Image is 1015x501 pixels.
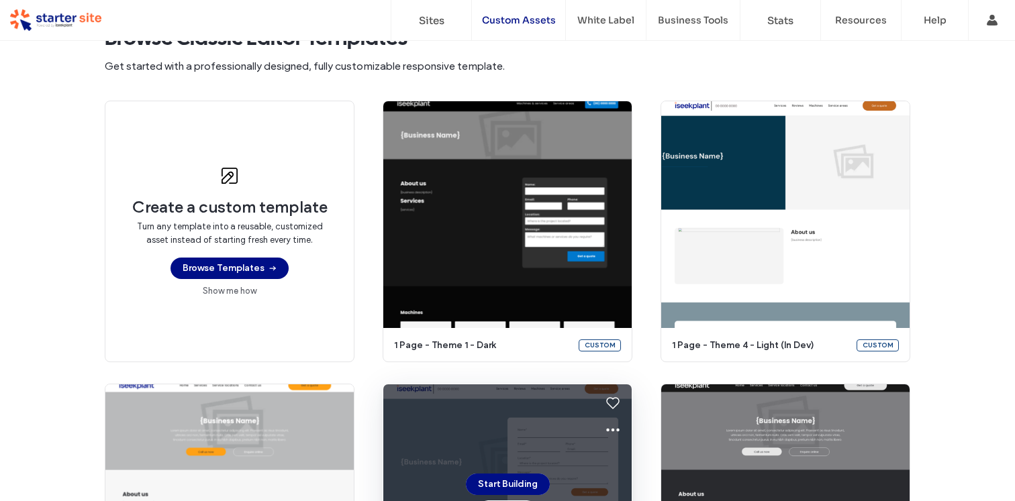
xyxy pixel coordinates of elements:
div: Custom [857,339,899,351]
span: Turn any template into a reusable, customized asset instead of starting fresh every time. [132,220,327,247]
label: Resources [835,14,887,26]
span: Get started with a professionally designed, fully customizable responsive template. [105,59,910,74]
button: Browse Templates [171,258,289,279]
span: Browse Classic Editor Templates [105,24,910,51]
a: Show me how [203,284,256,298]
span: Help [31,9,58,21]
label: Custom Assets [482,14,556,26]
span: 1 page - theme 1 - dark [394,339,571,352]
label: Business Tools [658,14,728,26]
span: Create a custom template [132,197,328,217]
button: Start Building [466,474,550,495]
label: White Label [577,14,634,26]
label: Help [924,14,947,26]
label: Sites [419,14,444,27]
label: Stats [767,14,793,27]
div: Custom [579,339,621,351]
span: 1 page - theme 4 - light (in dev) [672,339,849,352]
